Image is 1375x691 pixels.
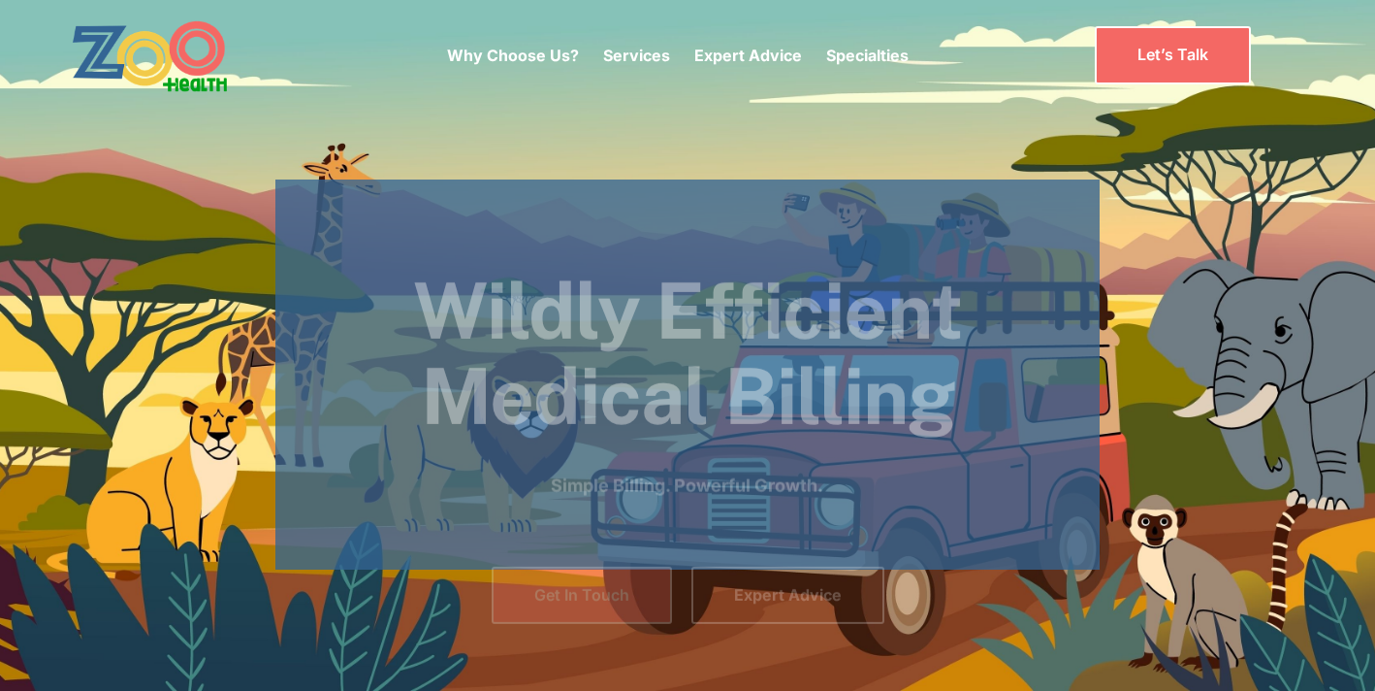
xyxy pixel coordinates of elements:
div: Specialties [826,15,909,96]
strong: Simple Billing. Powerful Growth. [552,476,824,496]
a: Specialties [826,46,909,65]
a: Let’s Talk [1095,26,1251,83]
a: Expert Advice [691,567,884,624]
a: home [72,19,280,92]
a: Expert Advice [694,46,802,65]
p: Services [603,44,670,67]
h1: Wildly Efficient Medical Billing [275,268,1101,439]
a: Get In Touch [492,567,672,624]
div: Services [603,15,670,96]
a: Why Choose Us? [447,46,579,65]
